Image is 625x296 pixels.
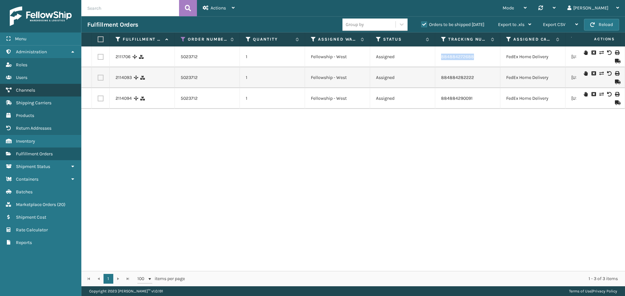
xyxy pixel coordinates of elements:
[615,71,619,76] i: Print Label
[240,67,305,88] td: 1
[441,96,473,101] a: 884884290091
[615,100,619,105] i: Mark as Shipped
[16,125,51,131] span: Return Addresses
[591,71,595,76] i: Request to Be Cancelled
[253,36,292,42] label: Quantity
[370,67,435,88] td: Assigned
[599,71,603,76] i: Change shipping
[599,50,603,55] i: Change shipping
[240,88,305,109] td: 1
[592,289,617,293] a: Privacy Policy
[305,46,370,67] td: Fellowship - West
[441,75,474,80] a: 884884282222
[16,100,51,106] span: Shipping Carriers
[305,67,370,88] td: Fellowship - West
[211,5,226,11] span: Actions
[500,67,565,88] td: FedEx Home Delivery
[615,59,619,63] i: Mark as Shipped
[591,92,595,97] i: Request to Be Cancelled
[89,286,163,296] p: Copyright 2023 [PERSON_NAME]™ v 1.0.191
[607,71,611,76] i: Void Label
[500,46,565,67] td: FedEx Home Delivery
[137,276,147,282] span: 100
[500,88,565,109] td: FedEx Home Delivery
[116,54,131,60] a: 2111706
[10,6,72,26] img: logo
[503,5,514,11] span: Mode
[615,50,619,55] i: Print Label
[615,92,619,97] i: Print Label
[16,214,46,220] span: Shipment Cost
[498,22,524,27] span: Export to .xls
[569,289,591,293] a: Terms of Use
[370,88,435,109] td: Assigned
[87,21,138,29] h3: Fulfillment Orders
[16,240,32,245] span: Reports
[104,274,113,284] a: 1
[116,95,132,102] a: 2114094
[181,74,198,81] a: 5023712
[599,92,603,97] i: Change shipping
[116,74,132,81] a: 2114093
[591,50,595,55] i: Request to Be Cancelled
[16,75,27,80] span: Users
[240,46,305,67] td: 1
[584,71,588,76] i: On Hold
[181,54,198,60] a: 5023712
[370,46,435,67] td: Assigned
[16,151,53,157] span: Fulfillment Orders
[16,113,34,118] span: Products
[615,80,619,84] i: Mark as Shipped
[16,49,47,55] span: Administration
[16,176,38,182] span: Containers
[137,274,185,284] span: items per page
[123,36,162,42] label: Fulfillment Order Id
[318,36,357,42] label: Assigned Warehouse
[607,50,611,55] i: Void Label
[194,276,618,282] div: 1 - 3 of 3 items
[305,88,370,109] td: Fellowship - West
[448,36,488,42] label: Tracking Number
[16,227,48,233] span: Rate Calculator
[188,36,227,42] label: Order Number
[584,92,588,97] i: On Hold
[346,21,364,28] div: Group by
[607,92,611,97] i: Void Label
[16,164,50,169] span: Shipment Status
[15,36,26,42] span: Menu
[181,95,198,102] a: 5023712
[584,19,619,31] button: Reload
[543,22,565,27] span: Export CSV
[421,22,484,27] label: Orders to be shipped [DATE]
[513,36,553,42] label: Assigned Carrier Service
[574,34,619,45] span: Actions
[16,138,35,144] span: Inventory
[584,50,588,55] i: On Hold
[16,87,35,93] span: Channels
[57,202,65,207] span: ( 20 )
[441,54,474,59] a: 884884272688
[383,36,423,42] label: Status
[569,286,617,296] div: |
[16,62,27,68] span: Roles
[16,202,56,207] span: Marketplace Orders
[16,189,33,195] span: Batches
